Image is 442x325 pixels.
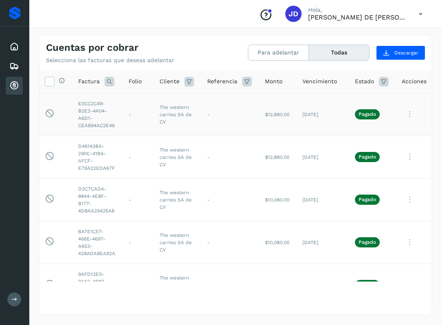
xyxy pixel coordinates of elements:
td: The western carries SA de CV [153,178,201,221]
td: $10,080.00 [258,178,296,221]
td: - [122,264,153,306]
td: [DATE] [296,93,348,136]
p: Hola, [308,6,406,13]
span: Vencimiento [302,77,337,86]
p: Selecciona las facturas que deseas adelantar [46,57,174,64]
p: Pagado [359,111,376,117]
td: - [201,178,258,221]
td: BA7E1C57-466E-4697-A653-428ADA8EA92A [72,221,122,264]
span: Folio [129,77,142,86]
p: Pagado [359,239,376,245]
button: Para adelantar [248,45,309,60]
button: Todas [309,45,369,60]
span: Referencia [207,77,237,86]
span: Factura [78,77,100,86]
td: [DATE] [296,178,348,221]
td: The western carries SA de CV [153,264,201,306]
p: Pagado [359,154,376,160]
td: E0CC2C49-B2E2-4A04-A6D1-CEA894AC2E46 [72,93,122,136]
td: - [122,178,153,221]
td: $10,080.00 [258,221,296,264]
td: - [122,136,153,178]
h4: Cuentas por cobrar [46,42,138,54]
td: $12,880.00 [258,93,296,136]
td: - [201,264,258,306]
td: The western carries SA de CV [153,221,201,264]
td: $12,880.00 [258,264,296,306]
td: [DATE] [296,264,348,306]
div: Inicio [6,38,23,56]
div: Cuentas por cobrar [6,77,23,95]
p: JOSE DE JESUS GONZALEZ HERNANDEZ [308,13,406,21]
span: Acciones [402,77,427,86]
td: $12,880.00 [258,136,296,178]
div: Embarques [6,57,23,75]
span: Estado [355,77,374,86]
td: D46143BA-290C-41B4-AFCF-E79A22EDA67F [72,136,122,178]
td: - [201,136,258,178]
td: - [201,93,258,136]
p: Pagado [359,197,376,202]
td: - [122,221,153,264]
td: [DATE] [296,221,348,264]
td: D3C7CADA-8844-4E8F-B177-4D8AA29425A8 [72,178,122,221]
span: Monto [265,77,282,86]
td: [DATE] [296,136,348,178]
span: Descargar [394,49,418,56]
span: Cliente [160,77,179,86]
td: The western carries SA de CV [153,136,201,178]
td: - [201,221,258,264]
button: Descargar [376,45,425,60]
td: - [122,93,153,136]
td: The western carries SA de CV [153,93,201,136]
td: 9AFD13E0-9A63-4B87-A9C3-427A1B845EEE [72,264,122,306]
